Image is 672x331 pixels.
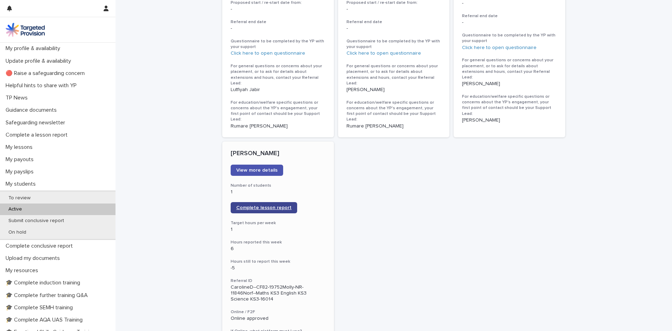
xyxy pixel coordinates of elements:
[3,181,41,187] p: My students
[3,45,66,52] p: My profile & availability
[462,13,557,19] h3: Referral end date
[231,39,325,50] h3: Questionnaire to be completed by the YP with your support
[231,19,325,25] h3: Referral end date
[236,205,292,210] span: Complete lesson report
[231,316,325,322] p: Online approved
[3,70,90,77] p: 🔴 Raise a safeguarding concern
[231,227,325,233] p: 1
[3,144,38,151] p: My lessons
[231,220,325,226] h3: Target hours per week
[3,132,73,138] p: Complete a lesson report
[3,107,62,113] p: Guidance documents
[462,0,557,6] p: -
[231,189,325,195] p: 1
[3,243,78,249] p: Complete conclusive report
[3,58,77,64] p: Update profile & availability
[3,229,32,235] p: On hold
[462,33,557,44] h3: Questionnaire to be completed by the YP with your support
[346,87,441,93] p: [PERSON_NAME]
[231,265,325,271] p: -5
[231,284,325,302] p: CarolineD--CF82-19752Molly-NR-11846Norf--Maths KS3 English KS3 Science KS3-16014
[231,63,325,86] h3: For general questions or concerns about your placement, or to ask for details about extensions an...
[231,309,325,315] h3: Online / F2F
[3,280,86,286] p: 🎓 Complete induction training
[231,183,325,188] h3: Number of students
[3,255,65,262] p: Upload my documents
[462,57,557,80] h3: For general questions or concerns about your placement, or to ask for details about extensions an...
[462,45,537,50] a: Click here to open questionnaire
[236,168,278,173] span: View more details
[3,195,36,201] p: To review
[231,259,325,264] h3: Hours still to report this week
[462,117,557,123] p: [PERSON_NAME]
[231,246,325,252] p: 6
[3,218,70,224] p: Submit conclusive report
[231,165,283,176] a: View more details
[3,267,44,274] p: My resources
[231,6,325,12] p: -
[462,94,557,117] h3: For education/welfare specific questions or concerns about the YP's engagement, your first point ...
[346,51,421,56] a: Click here to open questionnaire
[3,168,39,175] p: My payslips
[346,6,441,12] p: -
[3,206,28,212] p: Active
[231,240,325,245] h3: Hours reported this week
[346,26,441,32] p: -
[3,119,71,126] p: Safeguarding newsletter
[231,100,325,123] h3: For education/welfare specific questions or concerns about the YP's engagement, your first point ...
[346,39,441,50] h3: Questionnaire to be completed by the YP with your support
[231,26,325,32] p: -
[3,95,33,101] p: TP News
[346,123,441,129] p: Rumare [PERSON_NAME]
[3,292,93,299] p: 🎓 Complete further training Q&A
[462,20,557,26] p: -
[231,51,305,56] a: Click here to open questionnaire
[346,100,441,123] h3: For education/welfare specific questions or concerns about the YP's engagement, your first point ...
[231,150,325,158] p: [PERSON_NAME]
[231,123,325,129] p: Rumare [PERSON_NAME]
[3,82,82,89] p: Helpful hints to share with YP
[346,63,441,86] h3: For general questions or concerns about your placement, or to ask for details about extensions an...
[3,156,39,163] p: My payouts
[231,278,325,284] h3: Referral ID
[462,81,557,87] p: [PERSON_NAME]
[3,304,78,311] p: 🎓 Complete SEMH training
[231,202,297,213] a: Complete lesson report
[6,23,45,37] img: M5nRWzHhSzIhMunXDL62
[231,87,325,93] p: Lutfiyah Jabir
[3,317,88,323] p: 🎓 Complete AQA UAS Training
[346,19,441,25] h3: Referral end date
